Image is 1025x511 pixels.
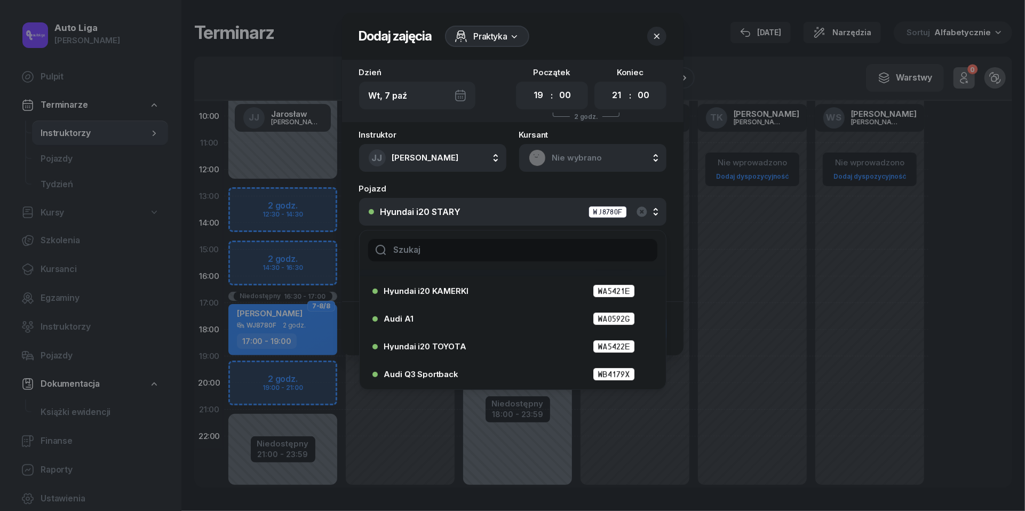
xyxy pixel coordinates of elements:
span: Audi A1 [384,315,414,323]
span: Hyundai i20 KAMERKI [384,287,468,295]
span: [PERSON_NAME] [392,153,459,163]
div: WJ8780F [589,206,627,218]
span: Nie wybrano [552,151,657,165]
input: Szukaj [368,239,657,261]
button: JJ[PERSON_NAME] [359,144,506,172]
div: : [629,89,631,102]
div: Hyundai i20 STARY [380,207,461,216]
span: WA5421E [593,284,635,298]
span: Audi Q3 Sportback [384,370,458,378]
span: WB4179X [593,368,635,381]
span: JJ [372,154,383,163]
h2: Dodaj zajęcia [359,28,432,45]
span: Praktyka [474,30,507,43]
button: Hyundai i20 STARYWJ8780F [359,198,666,226]
span: WA0592G [593,312,635,325]
span: Hyundai i20 TOYOTA [384,342,466,350]
span: WA5422E [593,340,635,353]
div: : [551,89,553,102]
